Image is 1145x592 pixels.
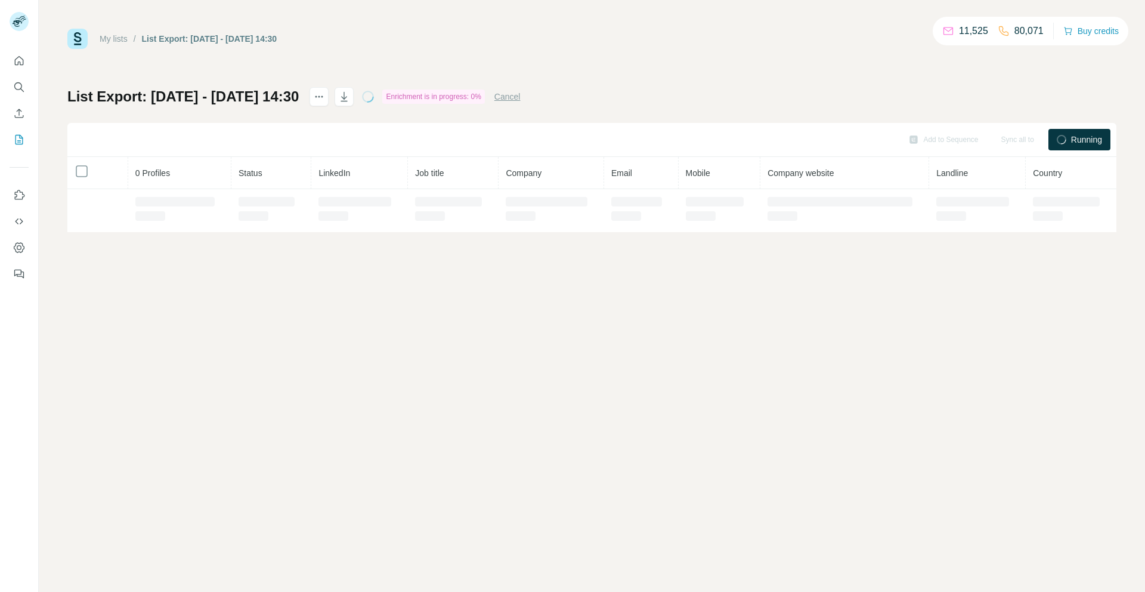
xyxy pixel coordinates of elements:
[494,91,521,103] button: Cancel
[134,33,136,45] li: /
[10,50,29,72] button: Quick start
[10,237,29,258] button: Dashboard
[768,168,834,178] span: Company website
[10,184,29,206] button: Use Surfe on LinkedIn
[686,168,710,178] span: Mobile
[10,76,29,98] button: Search
[415,168,444,178] span: Job title
[10,263,29,285] button: Feedback
[1033,168,1062,178] span: Country
[67,29,88,49] img: Surfe Logo
[135,168,170,178] span: 0 Profiles
[239,168,262,178] span: Status
[506,168,541,178] span: Company
[100,34,128,44] a: My lists
[142,33,277,45] div: List Export: [DATE] - [DATE] 14:30
[611,168,632,178] span: Email
[310,87,329,106] button: actions
[936,168,968,178] span: Landline
[10,103,29,124] button: Enrich CSV
[1071,134,1102,146] span: Running
[1014,24,1044,38] p: 80,071
[318,168,350,178] span: LinkedIn
[959,24,988,38] p: 11,525
[382,90,484,104] div: Enrichment is in progress: 0%
[10,211,29,232] button: Use Surfe API
[1063,23,1119,39] button: Buy credits
[67,87,299,106] h1: List Export: [DATE] - [DATE] 14:30
[10,129,29,150] button: My lists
